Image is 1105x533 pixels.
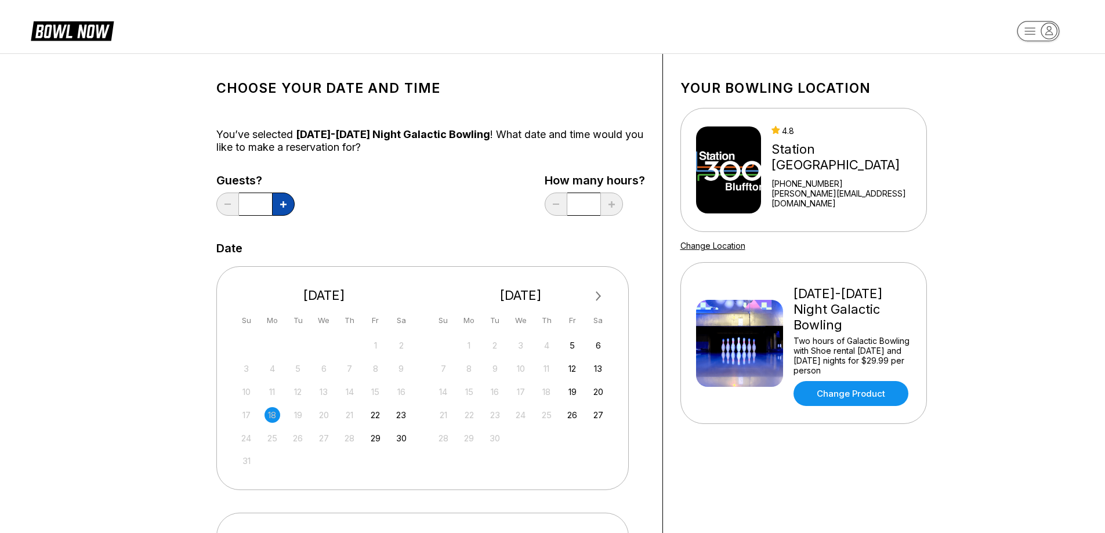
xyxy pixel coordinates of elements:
[431,288,611,303] div: [DATE]
[487,430,503,446] div: Not available Tuesday, September 30th, 2025
[539,313,555,328] div: Th
[564,338,580,353] div: Choose Friday, September 5th, 2025
[590,361,606,376] div: Choose Saturday, September 13th, 2025
[696,300,783,387] img: Friday-Saturday Night Galactic Bowling
[316,384,332,400] div: Not available Wednesday, August 13th, 2025
[461,338,477,353] div: Not available Monday, September 1st, 2025
[216,80,645,96] h1: Choose your Date and time
[265,313,280,328] div: Mo
[771,179,921,188] div: [PHONE_NUMBER]
[290,361,306,376] div: Not available Tuesday, August 5th, 2025
[238,453,254,469] div: Not available Sunday, August 31st, 2025
[368,338,383,353] div: Not available Friday, August 1st, 2025
[487,407,503,423] div: Not available Tuesday, September 23rd, 2025
[436,384,451,400] div: Not available Sunday, September 14th, 2025
[436,361,451,376] div: Not available Sunday, September 7th, 2025
[436,313,451,328] div: Su
[393,407,409,423] div: Choose Saturday, August 23rd, 2025
[342,313,357,328] div: Th
[434,336,608,446] div: month 2025-09
[316,430,332,446] div: Not available Wednesday, August 27th, 2025
[238,361,254,376] div: Not available Sunday, August 3rd, 2025
[290,430,306,446] div: Not available Tuesday, August 26th, 2025
[539,361,555,376] div: Not available Thursday, September 11th, 2025
[234,288,414,303] div: [DATE]
[216,242,242,255] label: Date
[461,407,477,423] div: Not available Monday, September 22nd, 2025
[393,361,409,376] div: Not available Saturday, August 9th, 2025
[771,142,921,173] div: Station [GEOGRAPHIC_DATA]
[238,430,254,446] div: Not available Sunday, August 24th, 2025
[296,128,490,140] span: [DATE]-[DATE] Night Galactic Bowling
[564,384,580,400] div: Choose Friday, September 19th, 2025
[290,313,306,328] div: Tu
[487,384,503,400] div: Not available Tuesday, September 16th, 2025
[237,336,411,469] div: month 2025-08
[513,407,528,423] div: Not available Wednesday, September 24th, 2025
[590,407,606,423] div: Choose Saturday, September 27th, 2025
[539,384,555,400] div: Not available Thursday, September 18th, 2025
[316,313,332,328] div: We
[216,174,295,187] label: Guests?
[368,430,383,446] div: Choose Friday, August 29th, 2025
[461,313,477,328] div: Mo
[290,384,306,400] div: Not available Tuesday, August 12th, 2025
[513,361,528,376] div: Not available Wednesday, September 10th, 2025
[513,384,528,400] div: Not available Wednesday, September 17th, 2025
[539,338,555,353] div: Not available Thursday, September 4th, 2025
[590,338,606,353] div: Choose Saturday, September 6th, 2025
[487,361,503,376] div: Not available Tuesday, September 9th, 2025
[368,407,383,423] div: Choose Friday, August 22nd, 2025
[564,407,580,423] div: Choose Friday, September 26th, 2025
[461,430,477,446] div: Not available Monday, September 29th, 2025
[513,338,528,353] div: Not available Wednesday, September 3rd, 2025
[564,361,580,376] div: Choose Friday, September 12th, 2025
[461,384,477,400] div: Not available Monday, September 15th, 2025
[794,286,911,333] div: [DATE]-[DATE] Night Galactic Bowling
[436,430,451,446] div: Not available Sunday, September 28th, 2025
[461,361,477,376] div: Not available Monday, September 8th, 2025
[238,313,254,328] div: Su
[680,80,927,96] h1: Your bowling location
[265,430,280,446] div: Not available Monday, August 25th, 2025
[513,313,528,328] div: We
[368,313,383,328] div: Fr
[238,384,254,400] div: Not available Sunday, August 10th, 2025
[368,361,383,376] div: Not available Friday, August 8th, 2025
[393,430,409,446] div: Choose Saturday, August 30th, 2025
[539,407,555,423] div: Not available Thursday, September 25th, 2025
[545,174,645,187] label: How many hours?
[316,361,332,376] div: Not available Wednesday, August 6th, 2025
[368,384,383,400] div: Not available Friday, August 15th, 2025
[290,407,306,423] div: Not available Tuesday, August 19th, 2025
[342,361,357,376] div: Not available Thursday, August 7th, 2025
[342,384,357,400] div: Not available Thursday, August 14th, 2025
[680,241,745,251] a: Change Location
[487,338,503,353] div: Not available Tuesday, September 2nd, 2025
[393,313,409,328] div: Sa
[794,336,911,375] div: Two hours of Galactic Bowling with Shoe rental [DATE] and [DATE] nights for $29.99 per person
[393,384,409,400] div: Not available Saturday, August 16th, 2025
[265,407,280,423] div: Not available Monday, August 18th, 2025
[342,407,357,423] div: Not available Thursday, August 21st, 2025
[771,188,921,208] a: [PERSON_NAME][EMAIL_ADDRESS][DOMAIN_NAME]
[794,381,908,406] a: Change Product
[316,407,332,423] div: Not available Wednesday, August 20th, 2025
[265,384,280,400] div: Not available Monday, August 11th, 2025
[265,361,280,376] div: Not available Monday, August 4th, 2025
[590,313,606,328] div: Sa
[238,407,254,423] div: Not available Sunday, August 17th, 2025
[487,313,503,328] div: Tu
[564,313,580,328] div: Fr
[590,384,606,400] div: Choose Saturday, September 20th, 2025
[216,128,645,154] div: You’ve selected ! What date and time would you like to make a reservation for?
[393,338,409,353] div: Not available Saturday, August 2nd, 2025
[771,126,921,136] div: 4.8
[696,126,762,213] img: Station 300 Bluffton
[589,287,608,306] button: Next Month
[436,407,451,423] div: Not available Sunday, September 21st, 2025
[342,430,357,446] div: Not available Thursday, August 28th, 2025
